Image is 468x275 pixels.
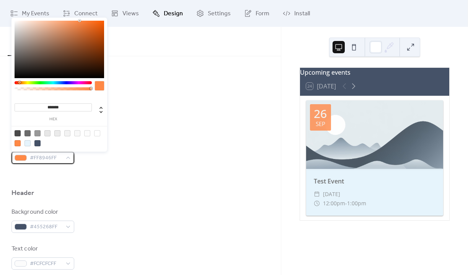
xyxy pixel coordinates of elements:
[277,3,316,24] a: Install
[94,130,100,136] div: rgb(255, 255, 255)
[323,199,345,208] span: 12:00pm
[15,130,21,136] div: rgb(74, 74, 74)
[34,140,41,146] div: rgb(69, 82, 104)
[208,9,231,18] span: Settings
[34,130,41,136] div: rgb(153, 153, 153)
[30,223,62,232] span: #455268FF
[11,244,73,254] div: Text color
[74,9,98,18] span: Connect
[256,9,269,18] span: Form
[30,259,62,268] span: #FCFCFCFF
[84,130,90,136] div: rgb(252, 252, 252)
[345,199,347,208] span: -
[11,208,73,217] div: Background color
[238,3,275,24] a: Form
[314,199,320,208] div: ​
[347,199,366,208] span: 1:00pm
[164,9,183,18] span: Design
[11,188,34,198] div: Header
[5,3,55,24] a: My Events
[24,130,31,136] div: rgb(108, 108, 108)
[44,130,51,136] div: rgb(231, 231, 231)
[8,27,38,56] button: Colors
[15,140,21,146] div: rgb(255, 137, 70)
[15,117,92,121] label: hex
[57,3,103,24] a: Connect
[316,121,325,127] div: Sep
[122,9,139,18] span: Views
[147,3,189,24] a: Design
[30,154,62,163] span: #FF8946FF
[323,190,340,199] span: [DATE]
[300,68,449,77] div: Upcoming events
[105,3,145,24] a: Views
[22,9,49,18] span: My Events
[191,3,236,24] a: Settings
[306,177,443,186] div: Test Event
[64,130,70,136] div: rgb(243, 243, 243)
[24,140,31,146] div: rgb(230, 244, 252)
[294,9,310,18] span: Install
[74,130,80,136] div: rgb(248, 248, 248)
[314,190,320,199] div: ​
[54,130,60,136] div: rgb(235, 235, 235)
[314,108,327,119] div: 26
